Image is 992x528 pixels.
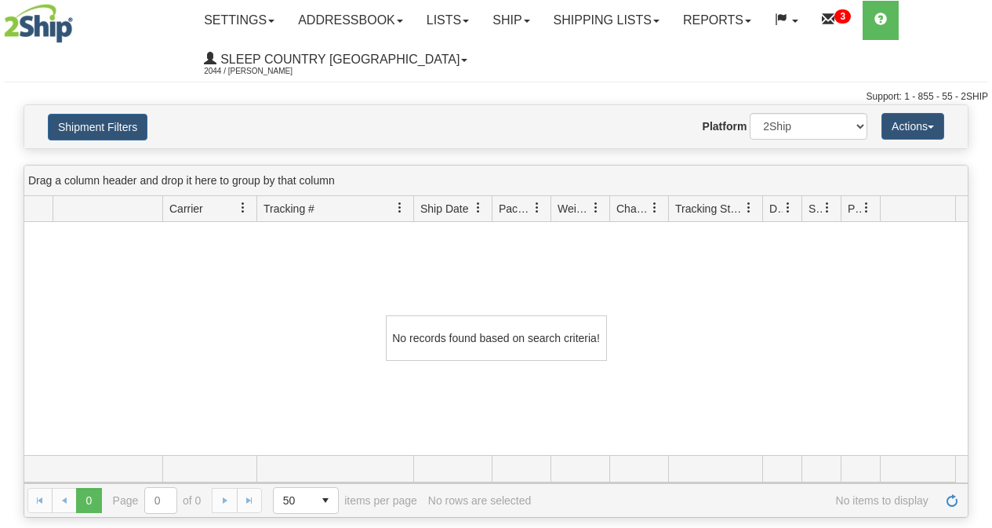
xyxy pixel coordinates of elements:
[113,487,202,514] span: Page of 0
[273,487,417,514] span: items per page
[703,118,747,134] label: Platform
[76,488,101,513] span: Page 0
[4,4,73,43] img: logo2044.jpg
[499,201,532,217] span: Packages
[273,487,339,514] span: Page sizes drop down
[283,493,303,508] span: 50
[853,195,880,221] a: Pickup Status filter column settings
[230,195,256,221] a: Carrier filter column settings
[420,201,468,217] span: Ship Date
[481,1,541,40] a: Ship
[524,195,551,221] a: Packages filter column settings
[810,1,863,40] a: 3
[387,195,413,221] a: Tracking # filter column settings
[848,201,861,217] span: Pickup Status
[542,494,928,507] span: No items to display
[956,184,990,344] iframe: chat widget
[671,1,763,40] a: Reports
[313,488,338,513] span: select
[558,201,590,217] span: Weight
[216,53,460,66] span: Sleep Country [GEOGRAPHIC_DATA]
[769,201,783,217] span: Delivery Status
[192,1,286,40] a: Settings
[169,201,203,217] span: Carrier
[583,195,609,221] a: Weight filter column settings
[192,40,479,79] a: Sleep Country [GEOGRAPHIC_DATA] 2044 / [PERSON_NAME]
[286,1,415,40] a: Addressbook
[736,195,762,221] a: Tracking Status filter column settings
[814,195,841,221] a: Shipment Issues filter column settings
[616,201,649,217] span: Charge
[834,9,851,24] sup: 3
[48,114,147,140] button: Shipment Filters
[775,195,801,221] a: Delivery Status filter column settings
[641,195,668,221] a: Charge filter column settings
[386,315,607,361] div: No records found based on search criteria!
[939,488,965,513] a: Refresh
[24,166,968,196] div: grid grouping header
[675,201,743,217] span: Tracking Status
[542,1,671,40] a: Shipping lists
[263,201,314,217] span: Tracking #
[465,195,492,221] a: Ship Date filter column settings
[4,90,988,104] div: Support: 1 - 855 - 55 - 2SHIP
[204,64,322,79] span: 2044 / [PERSON_NAME]
[881,113,944,140] button: Actions
[428,494,532,507] div: No rows are selected
[808,201,822,217] span: Shipment Issues
[415,1,481,40] a: Lists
